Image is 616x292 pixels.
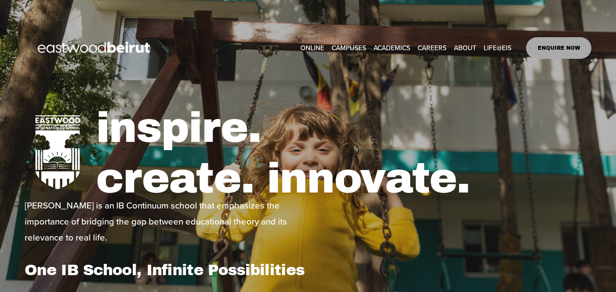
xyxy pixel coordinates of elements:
a: folder dropdown [373,41,410,55]
h1: inspire. create. innovate. [96,103,591,204]
a: folder dropdown [484,41,511,55]
span: LIFE@EIS [484,42,511,54]
a: folder dropdown [454,41,476,55]
span: ACADEMICS [373,42,410,54]
p: [PERSON_NAME] is an IB Continuum school that emphasizes the importance of bridging the gap betwee... [25,198,306,246]
span: CAMPUSES [332,42,366,54]
h1: One IB School, Infinite Possibilities [25,261,306,279]
a: CAREERS [418,41,447,55]
img: EastwoodIS Global Site [25,26,166,70]
a: folder dropdown [332,41,366,55]
a: ONLINE [300,41,324,55]
span: ABOUT [454,42,476,54]
a: ENQUIRE NOW [526,37,591,59]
